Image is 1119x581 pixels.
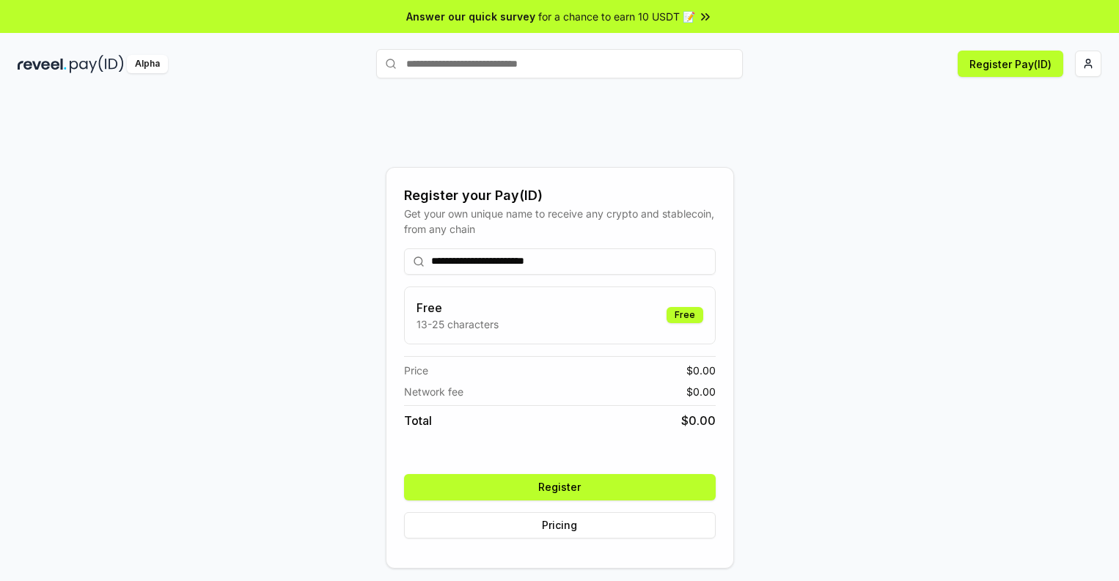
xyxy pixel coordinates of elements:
[70,55,124,73] img: pay_id
[404,412,432,429] span: Total
[686,384,716,399] span: $ 0.00
[127,55,168,73] div: Alpha
[404,384,463,399] span: Network fee
[404,363,428,378] span: Price
[538,9,695,24] span: for a chance to earn 10 USDT 📝
[958,51,1063,77] button: Register Pay(ID)
[417,317,499,332] p: 13-25 characters
[404,185,716,206] div: Register your Pay(ID)
[404,512,716,539] button: Pricing
[686,363,716,378] span: $ 0.00
[404,474,716,500] button: Register
[681,412,716,429] span: $ 0.00
[667,307,703,323] div: Free
[18,55,67,73] img: reveel_dark
[417,299,499,317] h3: Free
[404,206,716,237] div: Get your own unique name to receive any crypto and stablecoin, from any chain
[406,9,535,24] span: Answer our quick survey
